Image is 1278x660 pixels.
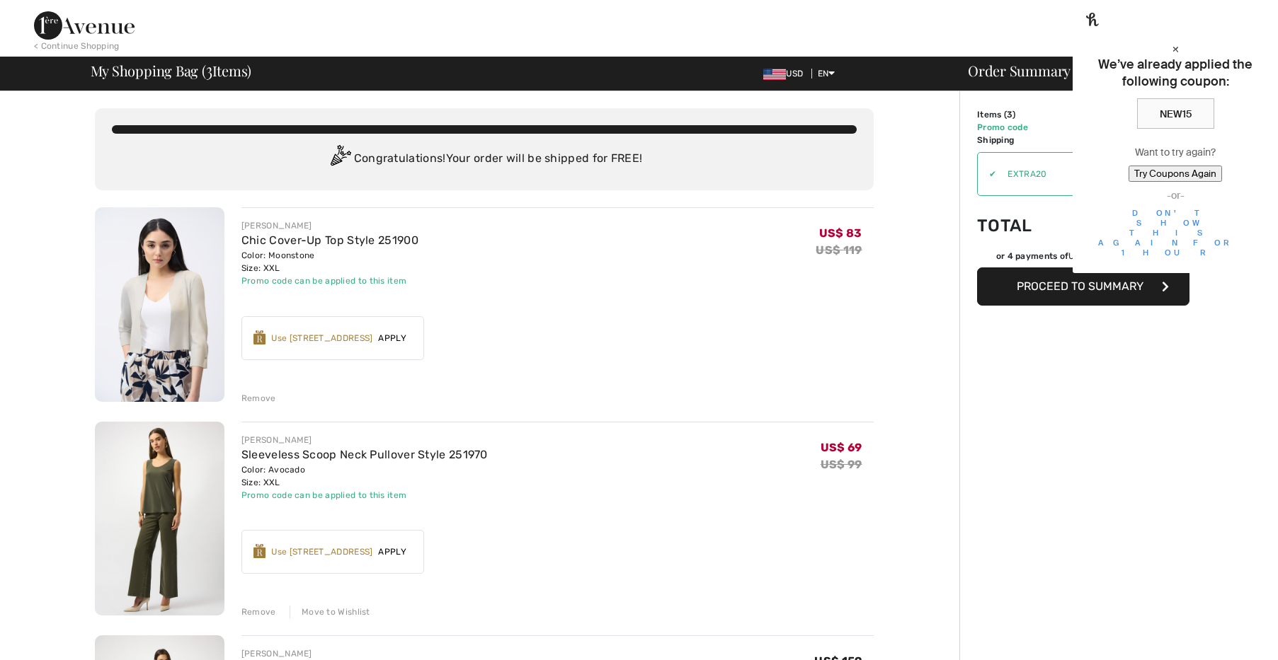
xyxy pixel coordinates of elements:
[326,145,354,173] img: Congratulation2.svg
[1127,250,1178,262] img: Sezzle
[763,69,786,80] img: US Dollar
[996,153,1142,195] input: Promo code
[1053,202,1189,250] td: US$ 280.60
[977,250,1189,267] div: or 4 payments ofUS$ 70.15withSezzle Click to learn more about Sezzle
[372,545,412,558] span: Apply
[1197,20,1266,37] a: 3
[978,168,996,180] div: ✔
[821,458,862,471] s: US$ 99
[816,243,862,257] s: US$ 119
[95,422,224,616] img: Sleeveless Scoop Neck Pullover Style 251970
[206,60,212,79] span: 3
[253,544,266,558] img: Reward-Logo.svg
[951,64,1270,78] div: Order Summary
[241,448,488,461] a: Sleeveless Scoop Neck Pullover Style 251970
[241,489,488,502] div: Promo code can be applied to this item
[1245,22,1250,35] span: 3
[112,145,857,173] div: Congratulations! Your order will be shipped for FREE!
[271,332,372,345] div: Use [STREET_ADDRESS]
[290,606,370,618] div: Move to Wishlist
[1017,279,1143,293] span: Proceed to Summary
[253,330,266,345] img: Reward-Logo.svg
[996,250,1189,262] div: or 4 payments of with
[372,332,412,345] span: Apply
[1142,168,1177,180] span: Remove
[271,545,372,558] div: Use [STREET_ADDRESS]
[763,69,809,79] span: USD
[95,207,224,402] img: Chic Cover-Up Top Style 251900
[977,202,1053,250] td: Total
[1053,134,1189,146] td: Free
[819,226,862,240] span: US$ 83
[1155,20,1167,37] img: My Info
[241,606,276,618] div: Remove
[241,434,488,446] div: [PERSON_NAME]
[1155,21,1167,35] a: Sign In
[241,392,276,405] div: Remove
[241,463,488,489] div: Color: Avocado Size: XXL
[1053,108,1189,121] td: US$ 311.00
[977,108,1053,121] td: Items ( )
[1007,110,1012,120] span: 3
[91,64,252,78] span: My Shopping Bag ( Items)
[241,274,418,287] div: Promo code can be applied to this item
[977,134,1053,146] td: Shipping
[1126,40,1195,55] div: [PERSON_NAME]
[241,249,418,274] div: Color: Moonstone Size: XXL
[977,267,1189,306] button: Proceed to Summary
[821,441,862,454] span: US$ 69
[241,219,418,232] div: [PERSON_NAME]
[977,121,1053,134] td: Promo code
[1068,251,1108,261] span: US$ 70.15
[34,11,135,40] img: 1ère Avenue
[1084,20,1096,37] img: search the website
[1053,121,1189,134] td: US$ -30.40
[1226,20,1238,37] img: My Bag
[241,233,418,247] a: Chic Cover-Up Top Style 251900
[818,69,835,79] span: EN
[34,40,120,52] div: < Continue Shopping
[241,647,432,660] div: [PERSON_NAME]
